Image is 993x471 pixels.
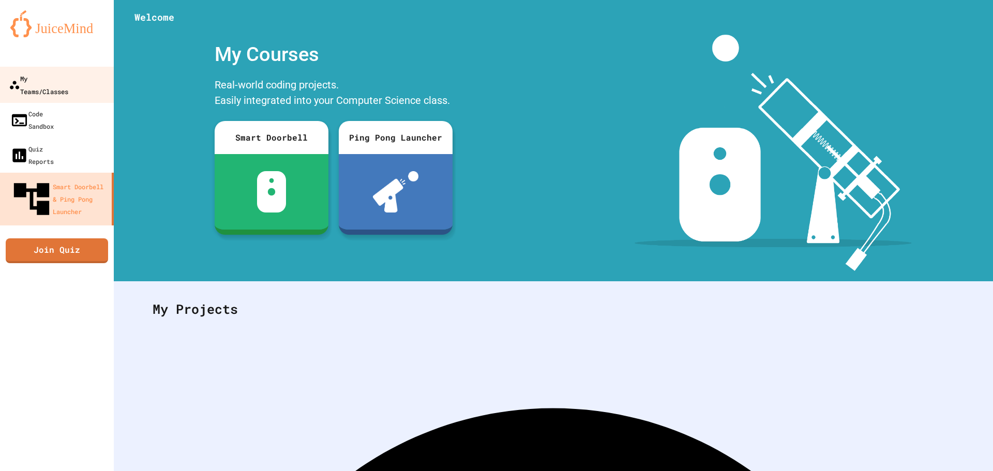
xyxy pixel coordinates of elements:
div: My Projects [142,289,965,329]
div: Ping Pong Launcher [339,121,453,154]
div: Smart Doorbell & Ping Pong Launcher [10,178,108,220]
div: Quiz Reports [10,143,54,168]
div: Real-world coding projects. Easily integrated into your Computer Science class. [209,74,458,113]
div: Code Sandbox [10,108,54,132]
img: logo-orange.svg [10,10,103,37]
img: banner-image-my-projects.png [635,35,912,271]
img: sdb-white.svg [257,171,287,212]
div: My Teams/Classes [9,72,68,97]
img: ppl-with-ball.png [373,171,419,212]
a: Join Quiz [6,238,108,263]
div: Smart Doorbell [215,121,328,154]
div: My Courses [209,35,458,74]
